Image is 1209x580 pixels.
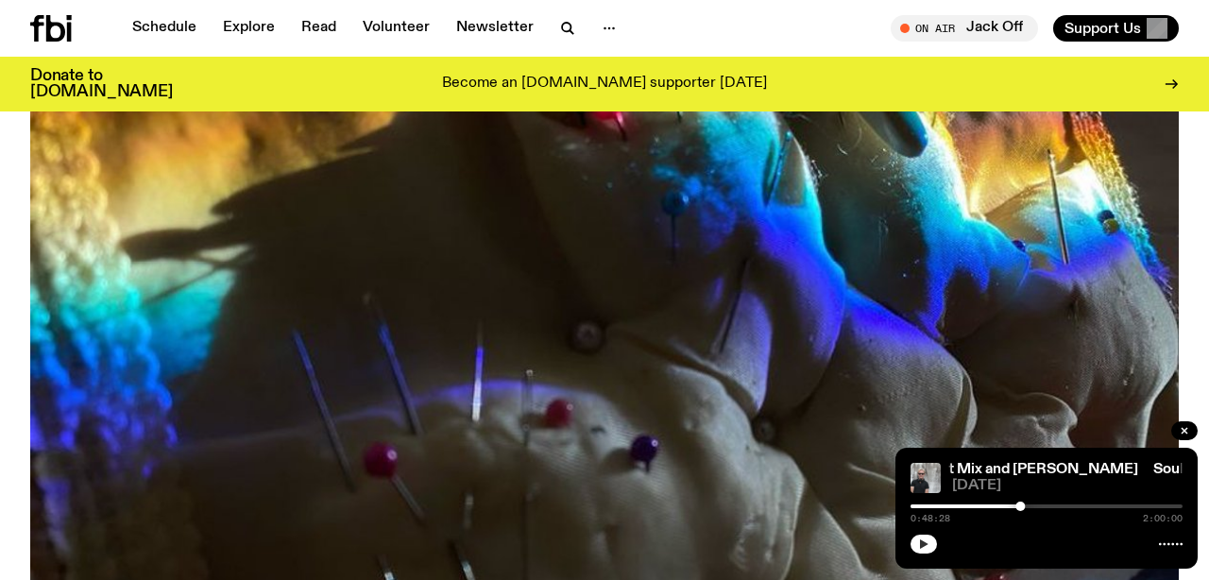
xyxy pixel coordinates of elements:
p: Become an [DOMAIN_NAME] supporter [DATE] [442,76,767,93]
a: Explore [212,15,286,42]
button: Support Us [1053,15,1179,42]
img: Stephen looks directly at the camera, wearing a black tee, black sunglasses and headphones around... [911,463,941,493]
span: [DATE] [952,479,1183,493]
a: Volunteer [351,15,441,42]
button: On AirJack Off [891,15,1038,42]
span: Support Us [1064,20,1141,37]
a: Schedule [121,15,208,42]
a: Souled Out | [PERSON_NAME] Guest Mix and [PERSON_NAME] [699,462,1138,477]
h3: Donate to [DOMAIN_NAME] [30,68,173,100]
span: 0:48:28 [911,514,950,523]
a: Newsletter [445,15,545,42]
a: Read [290,15,348,42]
span: 2:00:00 [1143,514,1183,523]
